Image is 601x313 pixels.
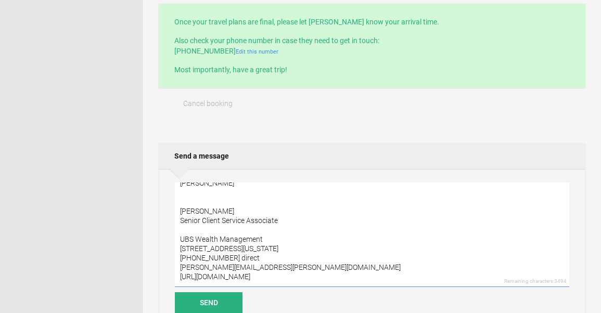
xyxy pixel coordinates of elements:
p: Also check your phone number in case they need to get in touch: [PHONE_NUMBER] [174,35,570,56]
button: Cancel booking [159,93,258,114]
button: Send [175,292,242,313]
span: Cancel booking [183,99,233,108]
a: Edit this number [236,48,278,55]
p: Most importantly, have a great trip! [174,64,570,75]
p: Once your travel plans are final, please let [PERSON_NAME] know your arrival time. [174,17,570,27]
h2: Send a message [159,143,585,169]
